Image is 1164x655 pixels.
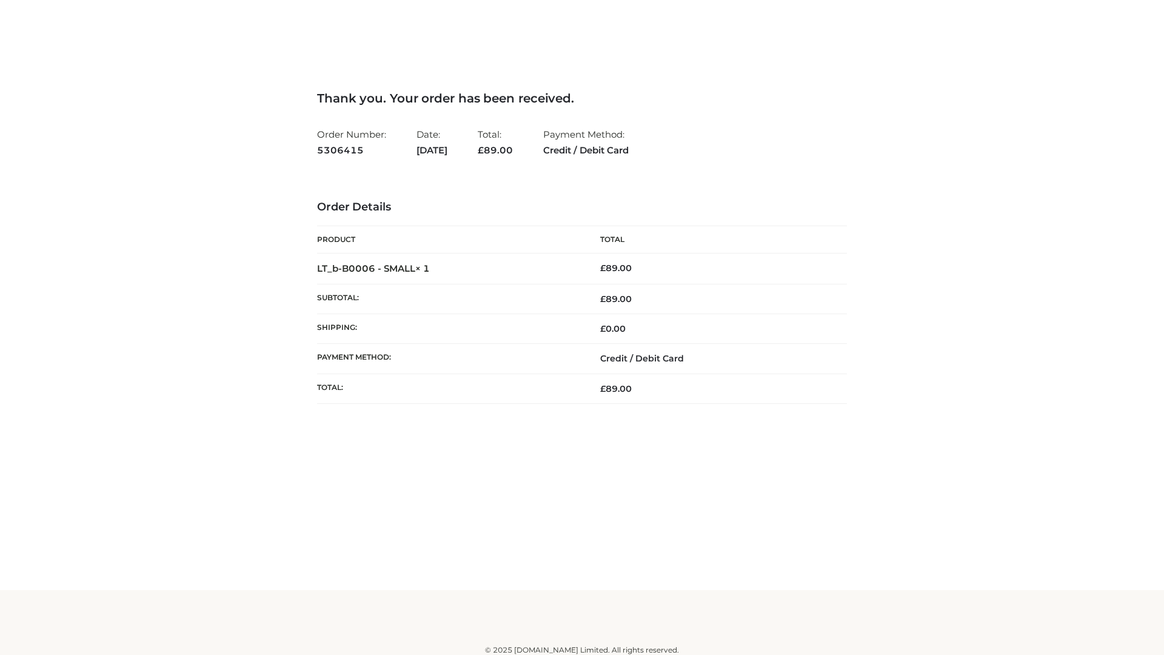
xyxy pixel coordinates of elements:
li: Date: [416,124,447,161]
span: 89.00 [478,144,513,156]
span: £ [600,294,606,304]
bdi: 89.00 [600,263,632,274]
th: Total [582,226,847,254]
strong: LT_b-B0006 - SMALL [317,263,430,274]
li: Order Number: [317,124,386,161]
th: Shipping: [317,314,582,344]
li: Payment Method: [543,124,629,161]
strong: [DATE] [416,143,447,158]
h3: Order Details [317,201,847,214]
li: Total: [478,124,513,161]
span: 89.00 [600,383,632,394]
span: £ [600,323,606,334]
strong: 5306415 [317,143,386,158]
th: Payment method: [317,344,582,374]
span: £ [600,263,606,274]
strong: × 1 [415,263,430,274]
th: Subtotal: [317,284,582,314]
bdi: 0.00 [600,323,626,334]
h3: Thank you. Your order has been received. [317,91,847,106]
th: Total: [317,374,582,403]
strong: Credit / Debit Card [543,143,629,158]
span: £ [600,383,606,394]
th: Product [317,226,582,254]
span: 89.00 [600,294,632,304]
span: £ [478,144,484,156]
td: Credit / Debit Card [582,344,847,374]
